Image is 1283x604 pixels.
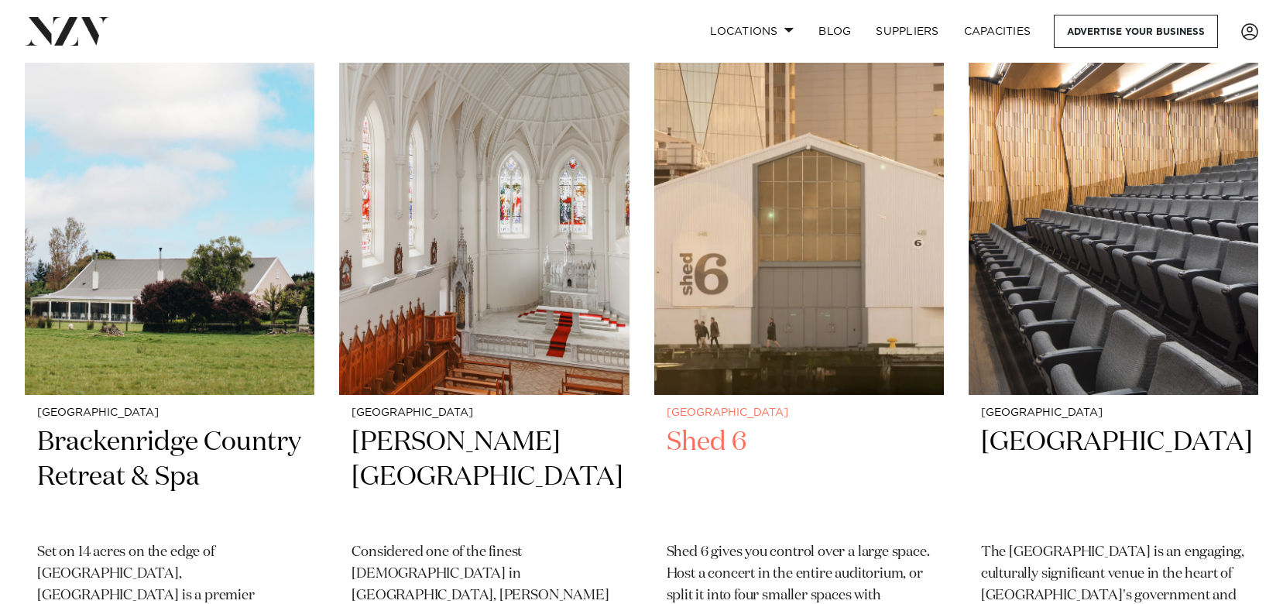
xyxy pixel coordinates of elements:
small: [GEOGRAPHIC_DATA] [352,407,616,419]
a: BLOG [806,15,863,48]
a: Capacities [952,15,1044,48]
small: [GEOGRAPHIC_DATA] [981,407,1246,419]
small: [GEOGRAPHIC_DATA] [37,407,302,419]
h2: [GEOGRAPHIC_DATA] [981,425,1246,530]
a: SUPPLIERS [863,15,951,48]
a: Advertise your business [1054,15,1218,48]
small: [GEOGRAPHIC_DATA] [667,407,931,419]
h2: Brackenridge Country Retreat & Spa [37,425,302,530]
h2: Shed 6 [667,425,931,530]
img: nzv-logo.png [25,17,109,45]
a: Locations [698,15,806,48]
h2: [PERSON_NAME][GEOGRAPHIC_DATA] [352,425,616,530]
